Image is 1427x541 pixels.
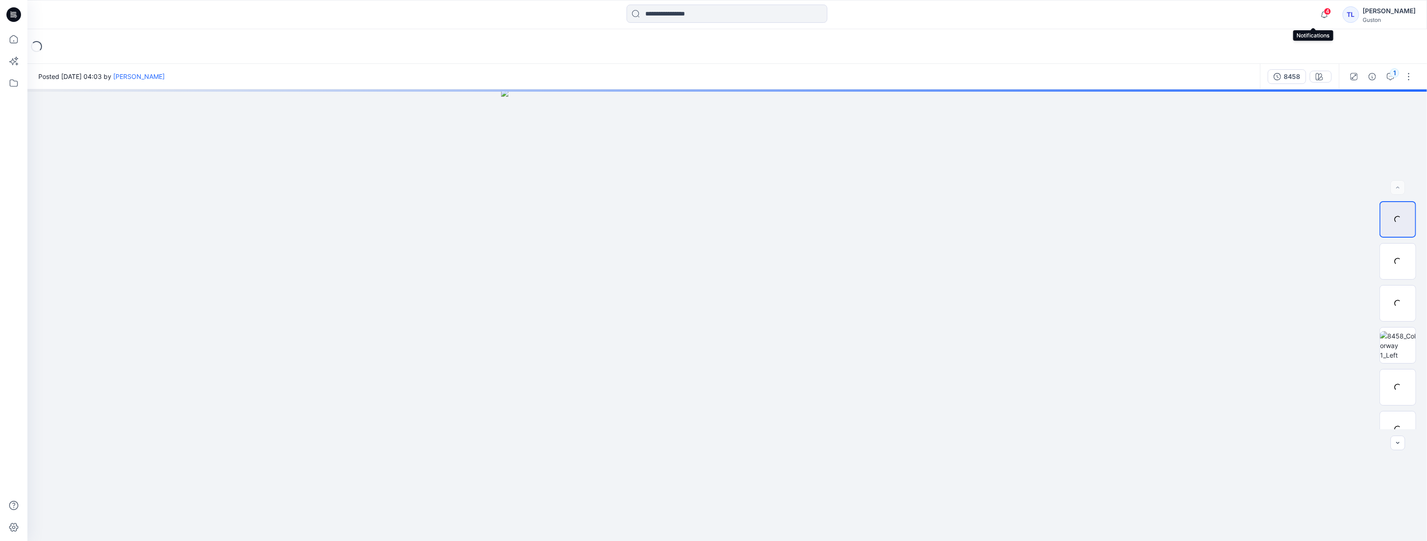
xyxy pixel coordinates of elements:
[1380,331,1416,360] img: 8458_Colorway 1_Left
[1284,72,1300,82] div: 8458
[501,89,953,541] img: eyJhbGciOiJIUzI1NiIsImtpZCI6IjAiLCJzbHQiOiJzZXMiLCJ0eXAiOiJKV1QifQ.eyJkYXRhIjp7InR5cGUiOiJzdG9yYW...
[1363,5,1416,16] div: [PERSON_NAME]
[1365,69,1380,84] button: Details
[38,72,165,81] span: Posted [DATE] 04:03 by
[113,73,165,80] a: [PERSON_NAME]
[1390,68,1399,78] div: 1
[1383,69,1398,84] button: 1
[1363,16,1416,23] div: Guston
[1324,8,1331,15] span: 4
[1343,6,1359,23] div: TL
[1268,69,1306,84] button: 8458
